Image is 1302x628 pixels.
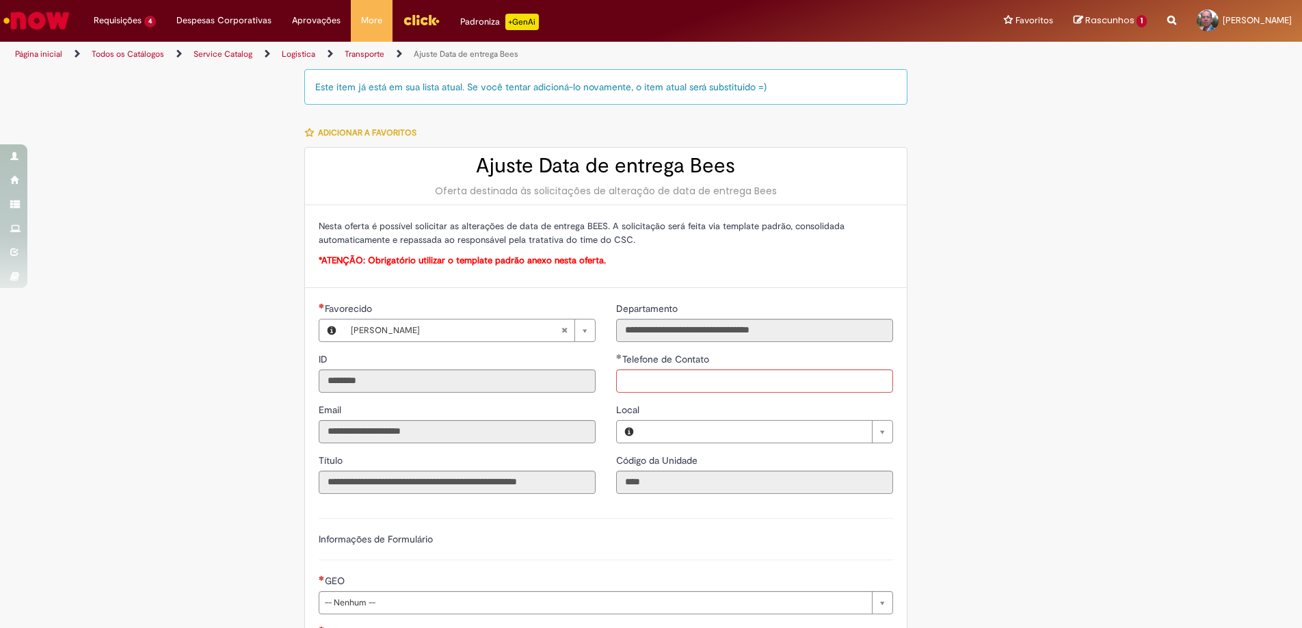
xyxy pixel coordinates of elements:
[616,302,680,315] label: Somente leitura - Departamento
[319,353,330,365] span: Somente leitura - ID
[616,454,700,467] label: Somente leitura - Código da Unidade
[1137,15,1147,27] span: 1
[1,7,72,34] img: ServiceNow
[194,49,252,60] a: Service Catalog
[325,592,865,614] span: -- Nenhum --
[10,42,858,67] ul: Trilhas de página
[94,14,142,27] span: Requisições
[319,184,893,198] div: Oferta destinada às solicitações de alteração de data de entrega Bees
[554,319,574,341] abbr: Limpar campo Favorecido
[617,421,641,443] button: Local, Visualizar este registro
[176,14,271,27] span: Despesas Corporativas
[319,369,596,393] input: ID
[282,49,315,60] a: Logistica
[319,319,344,341] button: Favorecido, Visualizar este registro Reinaldo Gabriel Vieira
[319,303,325,309] span: Obrigatório Preenchido
[622,353,712,365] span: Telefone de Contato
[403,10,440,30] img: click_logo_yellow_360x200.png
[319,454,345,467] span: Somente leitura - Título
[1015,14,1053,27] span: Favoritos
[319,403,344,417] label: Somente leitura - Email
[292,14,341,27] span: Aprovações
[616,454,700,467] span: Somente leitura - Código da Unidade
[319,471,596,494] input: Título
[414,49,518,60] a: Ajuste Data de entrega Bees
[319,254,606,266] span: *ATENÇÃO: Obrigatório utilizar o template padrão anexo nesta oferta.
[319,533,433,545] label: Informações de Formulário
[616,471,893,494] input: Código da Unidade
[344,319,595,341] a: [PERSON_NAME]Limpar campo Favorecido
[319,454,345,467] label: Somente leitura - Título
[319,220,845,246] span: Nesta oferta é possível solicitar as alterações de data de entrega BEES. A solicitação será feita...
[15,49,62,60] a: Página inicial
[616,319,893,342] input: Departamento
[92,49,164,60] a: Todos os Catálogos
[460,14,539,30] div: Padroniza
[325,302,375,315] span: Necessários - Favorecido
[641,421,892,443] a: Limpar campo Local
[1085,14,1134,27] span: Rascunhos
[318,127,416,138] span: Adicionar a Favoritos
[144,16,156,27] span: 4
[1074,14,1147,27] a: Rascunhos
[351,319,561,341] span: [PERSON_NAME]
[505,14,539,30] p: +GenAi
[361,14,382,27] span: More
[325,575,347,587] span: GEO
[319,420,596,443] input: Email
[616,369,893,393] input: Telefone de Contato
[319,575,325,581] span: Necessários
[304,69,907,105] div: Este item já está em sua lista atual. Se você tentar adicioná-lo novamente, o item atual será sub...
[616,404,642,416] span: Local
[319,155,893,177] h2: Ajuste Data de entrega Bees
[304,118,424,147] button: Adicionar a Favoritos
[319,352,330,366] label: Somente leitura - ID
[345,49,384,60] a: Transporte
[1223,14,1292,26] span: [PERSON_NAME]
[616,354,622,359] span: Necessários
[319,404,344,416] span: Somente leitura - Email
